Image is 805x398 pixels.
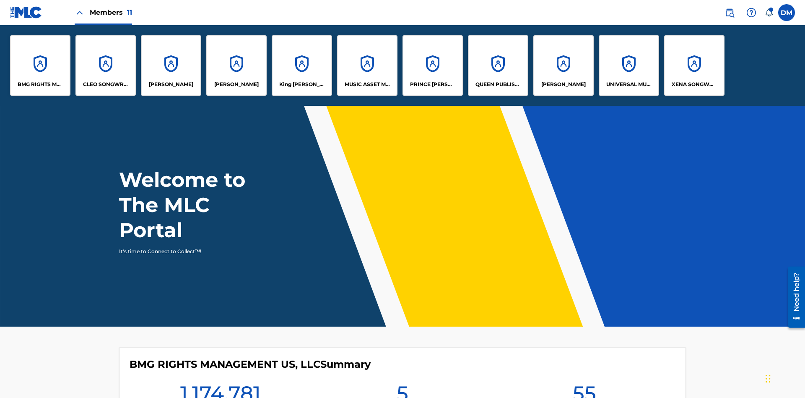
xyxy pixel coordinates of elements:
p: UNIVERSAL MUSIC PUB GROUP [606,81,652,88]
img: MLC Logo [10,6,42,18]
a: AccountsXENA SONGWRITER [664,35,724,96]
a: Public Search [721,4,738,21]
div: Drag [766,366,771,391]
h1: Welcome to The MLC Portal [119,167,276,243]
a: Accounts[PERSON_NAME] [206,35,267,96]
p: BMG RIGHTS MANAGEMENT US, LLC [18,81,63,88]
p: It's time to Connect to Collect™! [119,248,265,255]
p: EYAMA MCSINGER [214,81,259,88]
p: ELVIS COSTELLO [149,81,193,88]
div: Help [743,4,760,21]
p: CLEO SONGWRITER [83,81,129,88]
span: 11 [127,8,132,16]
a: AccountsMUSIC ASSET MANAGEMENT (MAM) [337,35,397,96]
p: RONALD MCTESTERSON [541,81,586,88]
p: QUEEN PUBLISHA [475,81,521,88]
span: Members [90,8,132,17]
a: Accounts[PERSON_NAME] [533,35,594,96]
a: AccountsQUEEN PUBLISHA [468,35,528,96]
p: PRINCE MCTESTERSON [410,81,456,88]
p: MUSIC ASSET MANAGEMENT (MAM) [345,81,390,88]
p: King McTesterson [279,81,325,88]
iframe: Resource Center [782,263,805,332]
h4: BMG RIGHTS MANAGEMENT US, LLC [130,358,371,371]
a: AccountsPRINCE [PERSON_NAME] [402,35,463,96]
img: Close [75,8,85,18]
div: User Menu [778,4,795,21]
p: XENA SONGWRITER [672,81,717,88]
img: help [746,8,756,18]
a: AccountsUNIVERSAL MUSIC PUB GROUP [599,35,659,96]
a: AccountsKing [PERSON_NAME] [272,35,332,96]
a: AccountsBMG RIGHTS MANAGEMENT US, LLC [10,35,70,96]
img: search [724,8,735,18]
a: AccountsCLEO SONGWRITER [75,35,136,96]
a: Accounts[PERSON_NAME] [141,35,201,96]
iframe: Chat Widget [763,358,805,398]
div: Notifications [765,8,773,17]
